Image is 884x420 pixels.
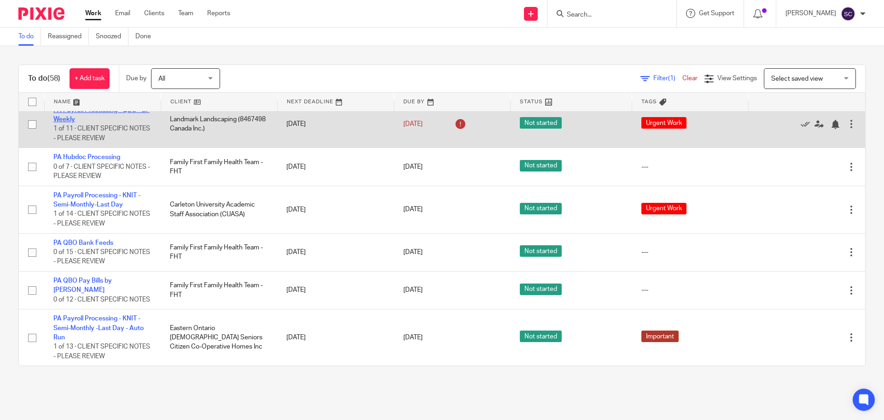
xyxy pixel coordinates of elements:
a: Reports [207,9,230,18]
img: svg%3E [841,6,855,21]
a: PA Payroll Processing - QBO - Bi-Weekly [53,107,150,123]
span: Not started [520,245,562,257]
a: PA Payroll Processing - KNIT - Semi-Monthly -Last Day - Auto Run [53,315,144,341]
span: (58) [47,75,60,82]
img: Pixie [18,7,64,20]
a: Snoozed [96,28,128,46]
td: [DATE] [277,148,394,186]
a: PA QBO Pay Bills by [PERSON_NAME] [53,278,112,293]
span: Not started [520,117,562,129]
td: Eastern Ontario [DEMOGRAPHIC_DATA] Seniors Citizen Co-Operative Homes Inc [161,309,277,366]
td: [DATE] [277,101,394,148]
span: [DATE] [403,164,423,170]
span: Not started [520,331,562,342]
input: Search [566,11,649,19]
td: [DATE] [277,233,394,271]
a: PA QBO Bank Feeds [53,240,113,246]
span: [DATE] [403,249,423,255]
span: Filter [653,75,682,82]
span: 0 of 15 · CLIENT SPECIFIC NOTES - PLEASE REVIEW [53,249,150,265]
span: Not started [520,284,562,295]
span: Get Support [699,10,734,17]
a: Reassigned [48,28,89,46]
span: [DATE] [403,121,423,127]
a: Done [135,28,158,46]
span: Not started [520,203,562,214]
span: Tags [641,99,657,104]
td: Family First Family Health Team - FHT [161,272,277,309]
span: Urgent Work [641,117,686,129]
a: PA Payroll Processing - KNIT - Semi-Monthly-Last Day [53,192,140,208]
td: Carleton University Academic Staff Association (CUASA) [161,186,277,233]
span: All [158,76,165,82]
td: [DATE] [277,272,394,309]
a: Mark as done [801,119,814,129]
a: + Add task [70,68,110,89]
td: [DATE] [277,186,394,233]
span: Urgent Work [641,203,686,214]
span: Not started [520,160,562,172]
span: 1 of 11 · CLIENT SPECIFIC NOTES - PLEASE REVIEW [53,125,150,142]
a: Team [178,9,193,18]
a: Clear [682,75,698,82]
a: PA Hubdoc Processing [53,154,120,160]
span: View Settings [717,75,757,82]
td: Family First Family Health Team - FHT [161,233,277,271]
span: Select saved view [771,76,823,82]
a: Clients [144,9,164,18]
a: Email [115,9,130,18]
a: Work [85,9,101,18]
h1: To do [28,74,60,83]
td: [DATE] [277,309,394,366]
td: Landmark Landscaping (8467498 Canada Inc.) [161,101,277,148]
p: Due by [126,74,146,83]
span: Important [641,331,679,342]
a: To do [18,28,41,46]
span: 1 of 14 · CLIENT SPECIFIC NOTES - PLEASE REVIEW [53,211,150,227]
div: --- [641,162,739,172]
span: [DATE] [403,334,423,341]
span: (1) [668,75,675,82]
span: [DATE] [403,287,423,294]
span: 1 of 13 · CLIENT SPECIFIC NOTES - PLEASE REVIEW [53,343,150,360]
td: Family First Family Health Team - FHT [161,148,277,186]
span: 0 of 7 · CLIENT SPECIFIC NOTES - PLEASE REVIEW [53,164,150,180]
span: 0 of 12 · CLIENT SPECIFIC NOTES [53,296,150,303]
div: --- [641,285,739,295]
span: [DATE] [403,207,423,213]
p: [PERSON_NAME] [785,9,836,18]
div: --- [641,248,739,257]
